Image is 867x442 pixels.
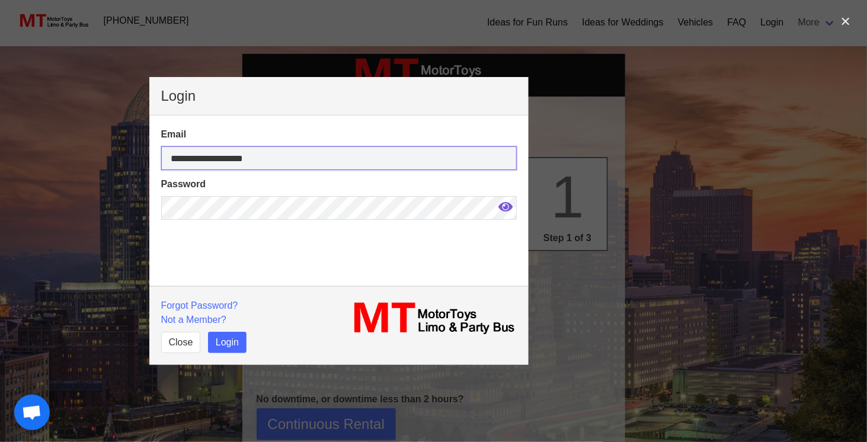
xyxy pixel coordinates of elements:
label: Password [161,177,517,191]
button: Login [208,332,247,353]
button: Close [161,332,201,353]
p: Login [161,89,517,103]
a: Forgot Password? [161,300,238,310]
label: Email [161,127,517,142]
a: Not a Member? [161,315,226,325]
img: MT_logo_name.png [346,299,517,338]
a: Open chat [14,395,50,430]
